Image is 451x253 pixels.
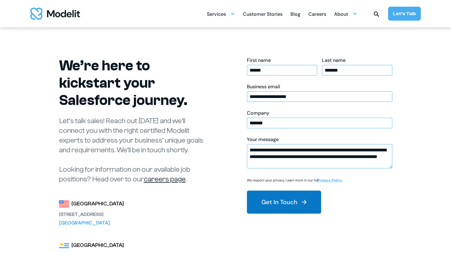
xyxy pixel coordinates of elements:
a: Customer Stories [243,8,283,20]
div: Services [207,9,226,21]
a: Let’s Talk [388,7,421,21]
img: modelit logo [30,8,80,20]
div: Services [207,8,235,20]
div: [STREET_ADDRESS] [59,211,126,218]
div: Company [247,110,392,116]
a: home [30,8,80,20]
a: Careers [308,8,326,20]
div: First name [247,57,317,64]
div: [GEOGRAPHIC_DATA] [71,200,124,208]
div: Blog [290,9,300,21]
div: Customer Stories [243,9,283,21]
div: Your message [247,136,392,143]
a: Privacy Policy. [318,178,343,182]
img: arrow right [300,198,308,206]
div: Get In Touch [261,198,297,206]
a: Blog [290,8,300,20]
div: Careers [308,9,326,21]
div: About [334,8,357,20]
div: Business email [247,83,392,90]
p: Let’s talk sales! Reach out [DATE] and we’ll connect you with the right certified Modelit experts... [59,116,211,184]
a: careers page [144,175,186,183]
button: Get In Touch [247,191,321,214]
div: Last name [322,57,392,64]
h1: We’re here to kickstart your Salesforce journey. [59,57,211,109]
div: [GEOGRAPHIC_DATA] [59,219,126,227]
p: We respect your privacy. Learn more in our full [247,178,343,183]
div: Let’s Talk [393,10,416,17]
div: About [334,9,348,21]
div: [GEOGRAPHIC_DATA] [71,241,124,250]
